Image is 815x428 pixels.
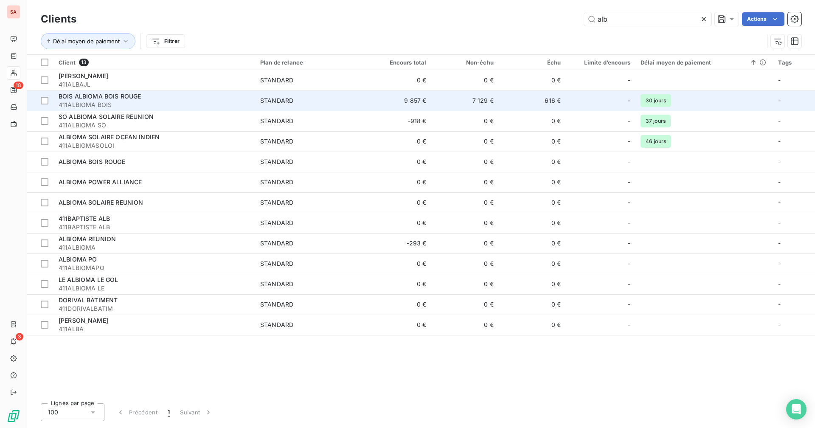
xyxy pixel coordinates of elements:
span: 411ALBIOMASOLOI [59,141,250,150]
span: - [628,280,630,288]
td: 0 € [432,111,499,131]
span: - [628,117,630,125]
div: STANDARD [260,137,293,146]
td: 0 € [364,294,431,315]
td: 0 € [432,70,499,90]
span: - [628,321,630,329]
td: 0 € [364,315,431,335]
span: 13 [79,59,89,66]
span: LE ALBIOMA LE GOL [59,276,118,283]
span: [PERSON_NAME] [59,317,108,324]
div: STANDARD [260,158,293,166]
span: Délai moyen de paiement [53,38,120,45]
td: 0 € [432,213,499,233]
td: 0 € [499,274,566,294]
td: 0 € [432,152,499,172]
span: - [778,260,781,267]
span: 46 jours [641,135,671,148]
span: ALBIOMA BOIS ROUGE [59,158,125,165]
div: Encours total [369,59,426,66]
td: 0 € [499,294,566,315]
td: 0 € [364,253,431,274]
span: - [628,76,630,84]
span: ALBIOMA SOLAIRE REUNION [59,199,143,206]
div: Plan de relance [260,59,359,66]
td: 0 € [432,233,499,253]
span: - [628,158,630,166]
div: STANDARD [260,198,293,207]
span: ALBIOMA PO [59,256,97,263]
div: STANDARD [260,96,293,105]
span: - [778,138,781,145]
div: STANDARD [260,76,293,84]
td: 0 € [364,70,431,90]
td: -918 € [364,111,431,131]
span: 411ALBIOMA [59,243,250,252]
span: [PERSON_NAME] [59,72,108,79]
span: SO ALBIOMA SOLAIRE REUNION [59,113,154,120]
div: STANDARD [260,219,293,227]
span: - [778,178,781,186]
span: 37 jours [641,115,671,127]
td: 0 € [364,213,431,233]
div: Échu [504,59,561,66]
button: 1 [163,403,175,421]
td: 0 € [364,131,431,152]
h3: Clients [41,11,76,27]
span: Client [59,59,76,66]
span: - [628,178,630,186]
input: Rechercher [584,12,711,26]
td: 0 € [432,192,499,213]
td: 0 € [499,152,566,172]
div: Non-échu [437,59,494,66]
span: 1 [168,408,170,417]
div: SA [7,5,20,19]
span: - [778,117,781,124]
td: 7 129 € [432,90,499,111]
span: - [628,219,630,227]
td: 0 € [364,152,431,172]
div: Tags [778,59,810,66]
span: 411BAPTISTE ALB [59,215,110,222]
img: Logo LeanPay [7,409,20,423]
td: 0 € [432,315,499,335]
td: 0 € [499,172,566,192]
span: - [628,198,630,207]
div: STANDARD [260,239,293,248]
span: - [778,321,781,328]
td: 0 € [364,172,431,192]
span: ALBIOMA POWER ALLIANCE [59,178,142,186]
td: 0 € [364,192,431,213]
span: - [778,219,781,226]
div: STANDARD [260,300,293,309]
span: 411ALBIOMAPO [59,264,250,272]
td: 0 € [432,274,499,294]
span: - [778,97,781,104]
span: - [778,76,781,84]
div: Limite d’encours [571,59,630,66]
span: - [778,301,781,308]
div: STANDARD [260,259,293,268]
button: Suivant [175,403,218,421]
td: 0 € [499,70,566,90]
span: 411ALBIOMA SO [59,121,250,130]
span: 18 [14,82,23,89]
span: 100 [48,408,58,417]
td: 0 € [499,233,566,253]
span: - [628,137,630,146]
span: - [778,280,781,287]
td: 0 € [432,253,499,274]
button: Précédent [111,403,163,421]
td: 0 € [364,274,431,294]
button: Filtrer [146,34,185,48]
span: ALBIOMA REUNION [59,235,116,242]
td: 0 € [499,192,566,213]
span: - [778,158,781,165]
td: 0 € [499,315,566,335]
span: 411ALBIOMA BOIS [59,101,250,109]
span: BOIS ALBIOMA BOIS ROUGE [59,93,141,100]
span: 411ALBA [59,325,250,333]
span: 30 jours [641,94,671,107]
span: 411ALBAJL [59,80,250,89]
span: - [628,300,630,309]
